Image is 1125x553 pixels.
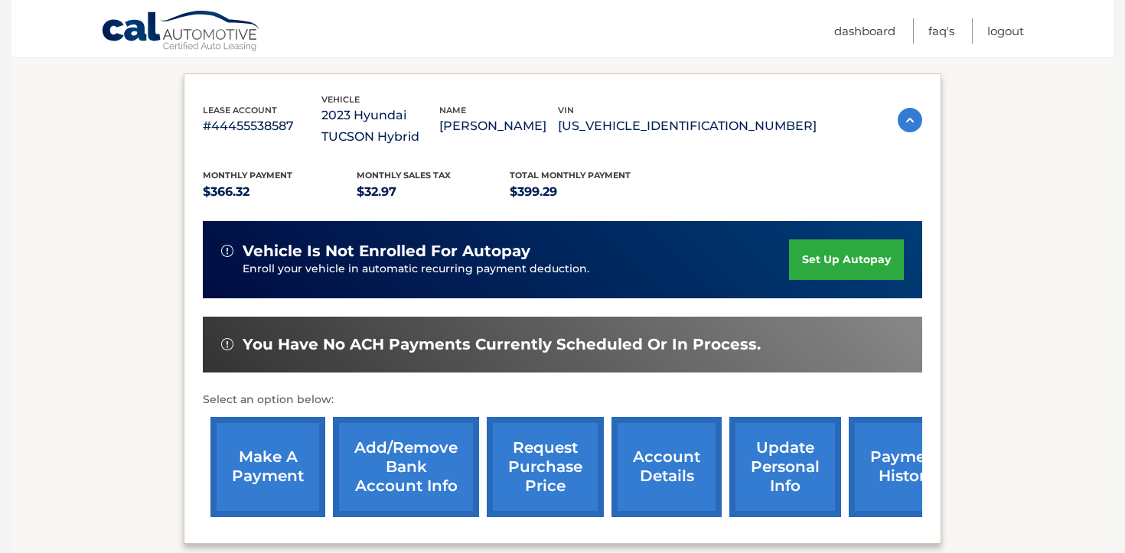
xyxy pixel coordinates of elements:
span: vehicle is not enrolled for autopay [243,242,530,261]
span: vin [558,105,574,115]
a: set up autopay [789,239,904,280]
a: payment history [849,417,964,517]
a: Cal Automotive [101,10,262,54]
img: alert-white.svg [221,338,233,350]
span: Monthly sales Tax [357,170,451,181]
span: name [439,105,466,115]
span: Total Monthly Payment [510,170,631,181]
span: vehicle [321,94,360,105]
p: $32.97 [357,181,510,203]
a: update personal info [729,417,841,517]
span: Monthly Payment [203,170,292,181]
a: account details [611,417,722,517]
a: Dashboard [834,18,895,44]
span: lease account [203,105,277,115]
p: Enroll your vehicle in automatic recurring payment deduction. [243,261,789,278]
a: Add/Remove bank account info [333,417,479,517]
p: $366.32 [203,181,357,203]
p: $399.29 [510,181,664,203]
p: [PERSON_NAME] [439,115,558,137]
img: alert-white.svg [221,245,233,257]
p: #44455538587 [203,115,321,137]
a: make a payment [210,417,325,517]
p: [US_VEHICLE_IDENTIFICATION_NUMBER] [558,115,817,137]
span: You have no ACH payments currently scheduled or in process. [243,335,761,354]
a: Logout [987,18,1024,44]
a: FAQ's [928,18,954,44]
p: 2023 Hyundai TUCSON Hybrid [321,105,440,148]
a: request purchase price [487,417,604,517]
img: accordion-active.svg [898,108,922,132]
p: Select an option below: [203,391,922,409]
